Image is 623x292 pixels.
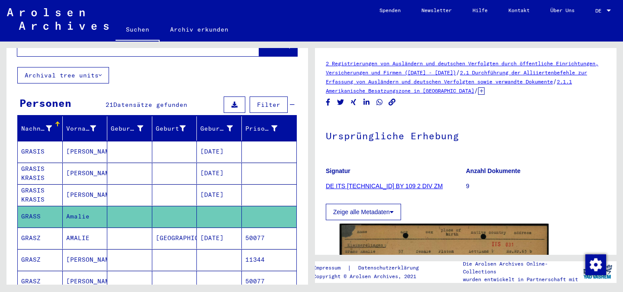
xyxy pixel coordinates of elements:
mat-cell: [DATE] [197,184,242,205]
mat-cell: [PERSON_NAME] [63,184,108,205]
span: Datensätze gefunden [113,101,187,109]
button: Zeige alle Metadaten [326,204,401,220]
a: 2 Registrierungen von Ausländern und deutschen Verfolgten durch öffentliche Einrichtungen, Versic... [326,60,598,76]
div: Vorname [66,124,96,133]
a: Datenschutzerklärung [351,263,429,273]
p: Copyright © Arolsen Archives, 2021 [313,273,429,280]
span: / [553,77,557,85]
mat-cell: Amalie [63,206,108,227]
button: Share on Xing [349,97,358,108]
button: Share on Facebook [324,97,333,108]
p: wurden entwickelt in Partnerschaft mit [463,276,579,283]
mat-cell: [PERSON_NAME] [63,271,108,292]
div: Prisoner # [245,122,289,135]
div: Geburtsdatum [200,122,244,135]
mat-cell: 50077 [242,271,297,292]
mat-cell: GRASZ [18,271,63,292]
span: / [474,87,478,94]
mat-cell: GRASIS KRASIS [18,184,63,205]
mat-cell: [PERSON_NAME] [63,163,108,184]
button: Copy link [388,97,397,108]
mat-cell: [PERSON_NAME] [63,141,108,162]
div: Personen [19,95,71,111]
div: Nachname [21,122,63,135]
b: Signatur [326,167,350,174]
span: / [456,68,460,76]
mat-header-cell: Nachname [18,116,63,141]
span: 21 [106,101,113,109]
mat-cell: [DATE] [197,141,242,162]
button: Archival tree units [17,67,109,83]
button: Share on Twitter [336,97,345,108]
mat-header-cell: Geburtsdatum [197,116,242,141]
a: Suchen [116,19,160,42]
mat-header-cell: Vorname [63,116,108,141]
mat-cell: GRASIS [18,141,63,162]
div: Vorname [66,122,107,135]
a: DE ITS [TECHNICAL_ID] BY 109 2 DIV ZM [326,183,443,189]
div: Geburtsname [111,124,143,133]
div: Geburtsdatum [200,124,233,133]
a: Impressum [313,263,347,273]
b: Anzahl Dokumente [466,167,520,174]
div: | [313,263,429,273]
mat-header-cell: Prisoner # [242,116,297,141]
div: Nachname [21,124,52,133]
mat-cell: [GEOGRAPHIC_DATA] [152,228,197,249]
mat-header-cell: Geburtsname [107,116,152,141]
a: Archiv erkunden [160,19,239,40]
div: Prisoner # [245,124,278,133]
button: Filter [250,96,288,113]
mat-cell: [DATE] [197,228,242,249]
div: Geburtsname [111,122,154,135]
h1: Ursprüngliche Erhebung [326,116,606,154]
button: Share on WhatsApp [375,97,384,108]
mat-cell: GRASZ [18,228,63,249]
img: Zustimmung ändern [585,254,606,275]
mat-cell: GRASIS KRASIS [18,163,63,184]
mat-cell: GRASS [18,206,63,227]
mat-cell: AMALIE [63,228,108,249]
button: Share on LinkedIn [362,97,371,108]
img: yv_logo.png [581,261,614,282]
mat-cell: [DATE] [197,163,242,184]
mat-cell: GRASZ [18,249,63,270]
mat-cell: 11344 [242,249,297,270]
mat-header-cell: Geburt‏ [152,116,197,141]
span: Filter [257,101,280,109]
span: DE [595,8,605,14]
div: Geburt‏ [156,122,197,135]
div: Geburt‏ [156,124,186,133]
img: Arolsen_neg.svg [7,8,109,30]
mat-cell: 50077 [242,228,297,249]
mat-cell: [PERSON_NAME] [63,249,108,270]
p: 9 [466,182,606,191]
p: Die Arolsen Archives Online-Collections [463,260,579,276]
